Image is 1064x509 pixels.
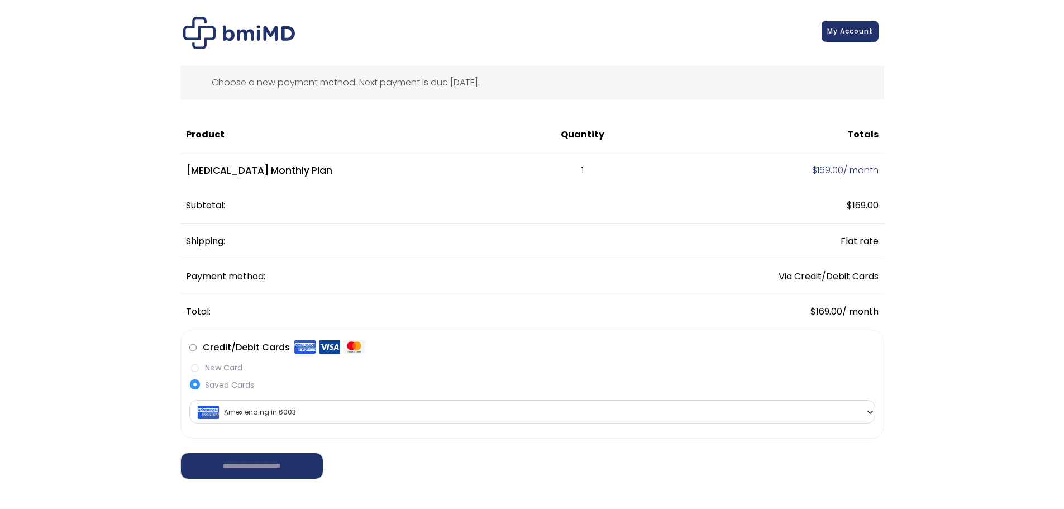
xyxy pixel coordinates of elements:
[180,259,642,294] th: Payment method:
[642,153,884,189] td: / month
[812,164,817,177] span: $
[642,259,884,294] td: Via Credit/Debit Cards
[847,199,879,212] span: 169.00
[180,224,642,259] th: Shipping:
[523,153,642,189] td: 1
[180,117,523,153] th: Product
[642,224,884,259] td: Flat rate
[319,340,340,354] img: Visa
[642,117,884,153] th: Totals
[180,66,884,99] div: Choose a new payment method. Next payment is due [DATE].
[810,305,816,318] span: $
[183,17,295,49] img: Checkout
[180,188,642,223] th: Subtotal:
[189,379,875,391] label: Saved Cards
[822,21,879,42] a: My Account
[180,153,523,189] td: [MEDICAL_DATA] Monthly Plan
[203,339,365,356] label: Credit/Debit Cards
[523,117,642,153] th: Quantity
[847,199,852,212] span: $
[189,362,875,374] label: New Card
[180,294,642,329] th: Total:
[827,26,873,36] span: My Account
[294,340,316,354] img: Amex
[642,294,884,329] td: / month
[812,164,843,177] span: 169.00
[810,305,842,318] span: 169.00
[189,400,875,424] span: Amex ending in 6003
[343,340,365,354] img: Mastercard
[193,401,872,424] span: Amex ending in 6003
